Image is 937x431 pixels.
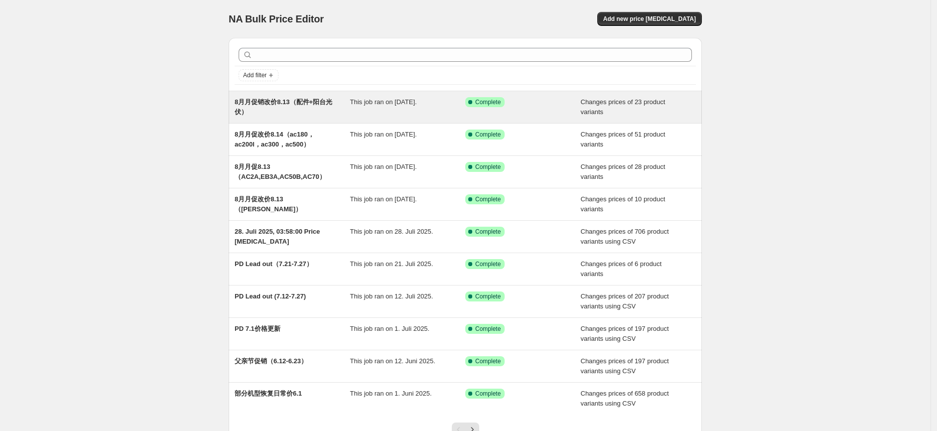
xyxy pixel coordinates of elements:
[350,390,432,397] span: This job ran on 1. Juni 2025.
[581,325,669,342] span: Changes prices of 197 product variants using CSV
[581,390,669,407] span: Changes prices of 658 product variants using CSV
[581,292,669,310] span: Changes prices of 207 product variants using CSV
[350,131,417,138] span: This job ran on [DATE].
[475,98,501,106] span: Complete
[597,12,702,26] button: Add new price [MEDICAL_DATA]
[350,260,433,268] span: This job ran on 21. Juli 2025.
[235,228,320,245] span: 28. Juli 2025, 03:58:00 Price [MEDICAL_DATA]
[235,390,302,397] span: 部分机型恢复日常价6.1
[581,228,669,245] span: Changes prices of 706 product variants using CSV
[475,131,501,139] span: Complete
[581,163,666,180] span: Changes prices of 28 product variants
[235,325,280,332] span: PD 7.1价格更新
[235,195,302,213] span: 8月月促改价8.13（[PERSON_NAME]）
[235,131,314,148] span: 8月月促改价8.14（ac180，ac200l，ac300，ac500）
[475,325,501,333] span: Complete
[475,292,501,300] span: Complete
[350,98,417,106] span: This job ran on [DATE].
[239,69,278,81] button: Add filter
[475,163,501,171] span: Complete
[229,13,324,24] span: NA Bulk Price Editor
[235,163,326,180] span: 8月月促8.13（AC2A,EB3A,AC50B,AC70）
[350,325,430,332] span: This job ran on 1. Juli 2025.
[350,228,433,235] span: This job ran on 28. Juli 2025.
[235,292,306,300] span: PD Lead out (7.12-7.27)
[581,195,666,213] span: Changes prices of 10 product variants
[235,260,313,268] span: PD Lead out（7.21-7.27）
[475,357,501,365] span: Complete
[350,357,435,365] span: This job ran on 12. Juni 2025.
[350,163,417,170] span: This job ran on [DATE].
[235,98,332,116] span: 8月月促销改价8.13（配件+阳台光伏）
[350,292,433,300] span: This job ran on 12. Juli 2025.
[475,195,501,203] span: Complete
[581,98,666,116] span: Changes prices of 23 product variants
[581,260,662,278] span: Changes prices of 6 product variants
[475,260,501,268] span: Complete
[603,15,696,23] span: Add new price [MEDICAL_DATA]
[581,357,669,375] span: Changes prices of 197 product variants using CSV
[475,228,501,236] span: Complete
[475,390,501,398] span: Complete
[350,195,417,203] span: This job ran on [DATE].
[243,71,267,79] span: Add filter
[235,357,307,365] span: 父亲节促销（6.12-6.23）
[581,131,666,148] span: Changes prices of 51 product variants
